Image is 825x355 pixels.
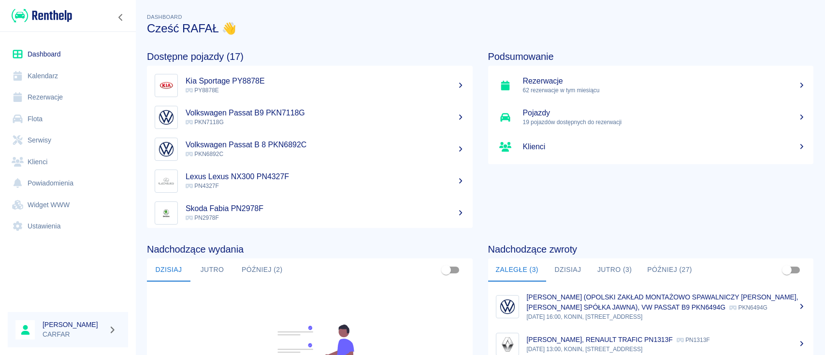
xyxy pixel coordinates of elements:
button: Jutro (3) [590,258,639,282]
button: Później (27) [639,258,700,282]
p: [DATE] 13:00, KONIN, [STREET_ADDRESS] [527,345,806,354]
h3: Cześć RAFAŁ 👋 [147,22,813,35]
img: Image [498,335,517,354]
p: PKN6494G [729,304,767,311]
h5: Volkswagen Passat B 8 PKN6892C [186,140,465,150]
h5: Rezerwacje [523,76,806,86]
h4: Podsumowanie [488,51,814,62]
button: Jutro [190,258,234,282]
img: Renthelp logo [12,8,72,24]
h5: Lexus Lexus NX300 PN4327F [186,172,465,182]
a: Pojazdy19 pojazdów dostępnych do rezerwacji [488,101,814,133]
img: Image [157,108,175,127]
a: ImageSkoda Fabia PN2978F PN2978F [147,197,473,229]
span: Dashboard [147,14,182,20]
h4: Nadchodzące zwroty [488,243,814,255]
h4: Dostępne pojazdy (17) [147,51,473,62]
span: PY8878E [186,87,219,94]
a: Rezerwacje62 rezerwacje w tym miesiącu [488,70,814,101]
span: Pokaż przypisane tylko do mnie [437,261,455,279]
button: Dzisiaj [147,258,190,282]
img: Image [157,172,175,190]
a: ImageVolkswagen Passat B9 PKN7118G PKN7118G [147,101,473,133]
h4: Nadchodzące wydania [147,243,473,255]
a: Widget WWW [8,194,128,216]
p: CARFAR [43,329,104,340]
p: PN1313F [677,337,710,343]
a: Renthelp logo [8,8,72,24]
button: Zaległe (3) [488,258,546,282]
span: PKN6892C [186,151,223,157]
a: Dashboard [8,43,128,65]
button: Zwiń nawigację [114,11,128,24]
img: Image [157,76,175,95]
h5: Pojazdy [523,108,806,118]
h5: Volkswagen Passat B9 PKN7118G [186,108,465,118]
h5: Skoda Fabia PN2978F [186,204,465,213]
a: ImageKia Sportage PY8878E PY8878E [147,70,473,101]
a: Ustawienia [8,215,128,237]
a: Kalendarz [8,65,128,87]
a: ImageVolkswagen Passat B 8 PKN6892C PKN6892C [147,133,473,165]
a: Image[PERSON_NAME] (OPOLSKI ZAKŁAD MONTAŻOWO SPAWALNICZY [PERSON_NAME], [PERSON_NAME] SPÓŁKA JAWN... [488,285,814,328]
h6: [PERSON_NAME] [43,320,104,329]
p: 62 rezerwacje w tym miesiącu [523,86,806,95]
button: Dzisiaj [546,258,590,282]
a: Serwisy [8,129,128,151]
a: Flota [8,108,128,130]
img: Image [157,140,175,158]
a: Powiadomienia [8,172,128,194]
span: PKN7118G [186,119,224,126]
a: Klienci [8,151,128,173]
h5: Kia Sportage PY8878E [186,76,465,86]
span: PN4327F [186,183,219,189]
p: 19 pojazdów dostępnych do rezerwacji [523,118,806,127]
a: ImageLexus Lexus NX300 PN4327F PN4327F [147,165,473,197]
span: PN2978F [186,214,219,221]
span: Pokaż przypisane tylko do mnie [778,261,796,279]
p: [PERSON_NAME], RENAULT TRAFIC PN1313F [527,336,673,343]
p: [DATE] 16:00, KONIN, [STREET_ADDRESS] [527,312,806,321]
img: Image [498,298,517,316]
a: Klienci [488,133,814,160]
h5: Klienci [523,142,806,152]
button: Później (2) [234,258,290,282]
img: Image [157,204,175,222]
a: Rezerwacje [8,86,128,108]
p: [PERSON_NAME] (OPOLSKI ZAKŁAD MONTAŻOWO SPAWALNICZY [PERSON_NAME], [PERSON_NAME] SPÓŁKA JAWNA), V... [527,293,798,311]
